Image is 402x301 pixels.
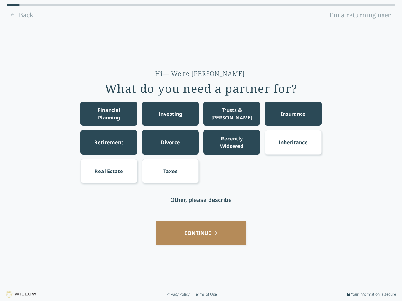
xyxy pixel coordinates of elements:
div: Trusts & [PERSON_NAME] [209,106,254,121]
div: Taxes [163,167,177,175]
span: Your information is secure [351,292,396,297]
div: What do you need a partner for? [105,82,297,95]
div: Inheritance [279,139,308,146]
a: Privacy Policy [166,292,190,297]
div: 0% complete [7,4,20,6]
a: I'm a returning user [325,10,395,20]
img: Willow logo [6,291,36,298]
div: Insurance [281,110,306,118]
div: Retirement [94,139,123,146]
div: Hi— We're [PERSON_NAME]! [155,69,247,78]
a: Terms of Use [194,292,217,297]
button: CONTINUE [156,221,246,245]
div: Financial Planning [86,106,132,121]
div: Investing [159,110,182,118]
div: Real Estate [95,167,123,175]
div: Other, please describe [170,195,232,204]
div: Divorce [161,139,180,146]
div: Recently Widowed [209,135,254,150]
